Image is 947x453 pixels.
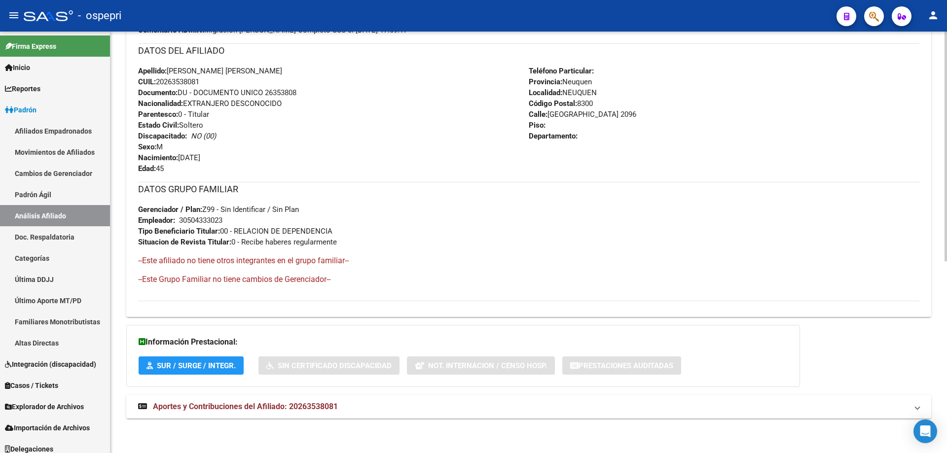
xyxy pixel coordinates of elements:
span: 20263538081 [138,77,199,86]
strong: Parentesco: [138,110,178,119]
strong: Edad: [138,164,156,173]
strong: Departamento: [529,132,578,140]
strong: Apellido: [138,67,167,75]
div: 30504333023 [179,215,222,226]
span: DU - DOCUMENTO UNICO 26353808 [138,88,296,97]
span: Not. Internacion / Censo Hosp. [428,361,547,370]
span: SUR / SURGE / INTEGR. [157,361,236,370]
span: 00 - RELACION DE DEPENDENCIA [138,227,332,236]
mat-icon: menu [8,9,20,21]
span: Padrón [5,105,36,115]
span: [DATE] [138,153,200,162]
span: Importación de Archivos [5,422,90,433]
strong: Estado Civil: [138,121,179,130]
strong: CUIL: [138,77,156,86]
button: Sin Certificado Discapacidad [258,356,400,375]
i: NO (00) [191,132,216,140]
span: Z99 - Sin Identificar / Sin Plan [138,205,299,214]
mat-expansion-panel-header: Aportes y Contribuciones del Afiliado: 20263538081 [126,395,931,418]
button: Not. Internacion / Censo Hosp. [407,356,555,375]
strong: Localidad: [529,88,562,97]
span: Integración (discapacidad) [5,359,96,370]
strong: Código Postal: [529,99,577,108]
span: 8300 [529,99,593,108]
strong: Sexo: [138,142,156,151]
span: [GEOGRAPHIC_DATA] 2096 [529,110,636,119]
h4: --Este afiliado no tiene otros integrantes en el grupo familiar-- [138,255,919,266]
span: M [138,142,163,151]
span: Inicio [5,62,30,73]
span: Casos / Tickets [5,380,58,391]
span: Prestaciones Auditadas [579,361,673,370]
span: 45 [138,164,164,173]
h3: DATOS GRUPO FAMILIAR [138,182,919,196]
span: - ospepri [78,5,121,27]
span: [PERSON_NAME] [PERSON_NAME] [138,67,282,75]
strong: Situacion de Revista Titular: [138,238,231,246]
strong: Provincia: [529,77,562,86]
span: Firma Express [5,41,56,52]
span: Sin Certificado Discapacidad [278,361,392,370]
span: Neuquen [529,77,592,86]
strong: Teléfono Particular: [529,67,594,75]
strong: Gerenciador / Plan: [138,205,202,214]
span: EXTRANJERO DESCONOCIDO [138,99,282,108]
strong: Empleador: [138,216,175,225]
strong: Piso: [529,121,546,130]
mat-icon: person [927,9,939,21]
h4: --Este Grupo Familiar no tiene cambios de Gerenciador-- [138,274,919,285]
button: Prestaciones Auditadas [562,356,681,375]
strong: Nacionalidad: [138,99,183,108]
div: Open Intercom Messenger [913,419,937,443]
button: SUR / SURGE / INTEGR. [139,356,244,375]
span: Aportes y Contribuciones del Afiliado: 20263538081 [153,402,338,411]
span: NEUQUEN [529,88,597,97]
strong: Nacimiento: [138,153,178,162]
span: Reportes [5,83,40,94]
h3: DATOS DEL AFILIADO [138,44,919,58]
strong: Documento: [138,88,178,97]
span: 0 - Recibe haberes regularmente [138,238,337,246]
span: 0 - Titular [138,110,209,119]
strong: Comentario ADMIN: [138,26,204,35]
strong: Tipo Beneficiario Titular: [138,227,220,236]
h3: Información Prestacional: [139,335,788,349]
span: Soltero [138,121,203,130]
strong: Calle: [529,110,547,119]
span: Explorador de Archivos [5,401,84,412]
strong: Discapacitado: [138,132,187,140]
